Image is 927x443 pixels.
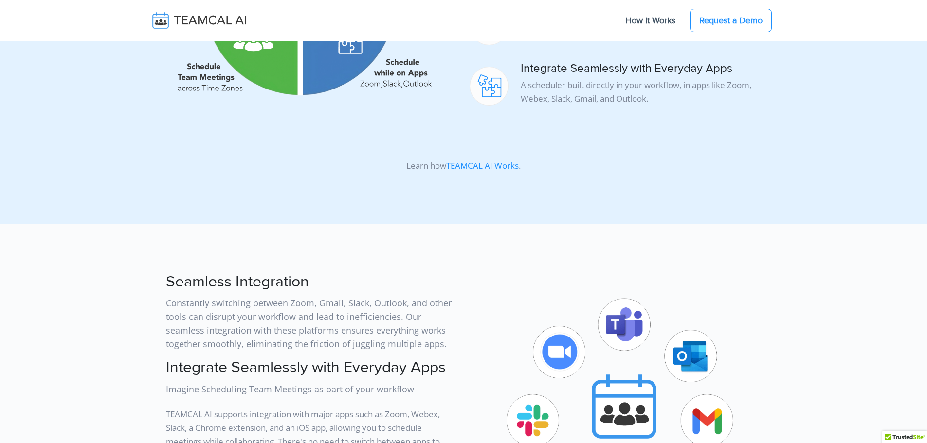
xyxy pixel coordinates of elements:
a: Request a Demo [690,9,772,32]
a: How It Works [616,10,685,31]
h2: Integrate Seamlessly with Everyday Apps [166,358,458,377]
h4: Integrate Seamlessly with Everyday Apps [470,62,779,76]
p: Learn how . [148,159,779,173]
img: icon-app.png [470,69,509,107]
a: TEAMCAL AI Works [446,160,519,171]
p: Constantly switching between Zoom, Gmail, Slack, Outlook, and other tools can disrupt your workfl... [166,296,458,351]
p: Imagine Scheduling Team Meetings as part of your workflow [166,382,458,396]
p: A scheduler built directly in your workflow, in apps like Zoom, Webex, Slack, Gmail, and Outlook. [470,78,779,106]
h2: Seamless Integration [166,273,458,291]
